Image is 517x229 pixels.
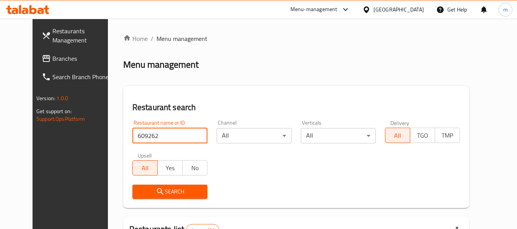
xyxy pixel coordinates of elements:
button: TGO [410,128,435,143]
span: All [136,162,155,174]
span: TMP [438,130,457,141]
span: TGO [413,130,432,141]
a: Restaurants Management [36,22,119,49]
a: Search Branch Phone [36,68,119,86]
button: Search [132,185,207,199]
button: No [182,160,207,175]
label: Upsell [138,153,152,158]
button: Yes [157,160,183,175]
span: Version: [36,93,55,103]
span: Get support on: [36,106,72,116]
label: Delivery [390,120,409,125]
a: Home [123,34,148,43]
span: Branches [52,54,113,63]
span: Restaurants Management [52,26,113,45]
span: Search [139,187,201,197]
div: All [217,128,292,143]
a: Branches [36,49,119,68]
button: All [132,160,158,175]
button: All [385,128,410,143]
span: Search Branch Phone [52,72,113,81]
div: Menu-management [290,5,338,14]
h2: Menu management [123,58,199,71]
div: All [301,128,376,143]
input: Search for restaurant name or ID.. [132,128,207,143]
nav: breadcrumb [123,34,469,43]
span: Menu management [157,34,207,43]
span: 1.0.0 [56,93,68,103]
span: All [388,130,407,141]
button: TMP [435,128,460,143]
span: Yes [161,162,179,174]
span: No [186,162,204,174]
div: [GEOGRAPHIC_DATA] [373,5,424,14]
span: m [503,5,508,14]
h2: Restaurant search [132,102,460,113]
li: / [151,34,153,43]
a: Support.OpsPlatform [36,114,85,124]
